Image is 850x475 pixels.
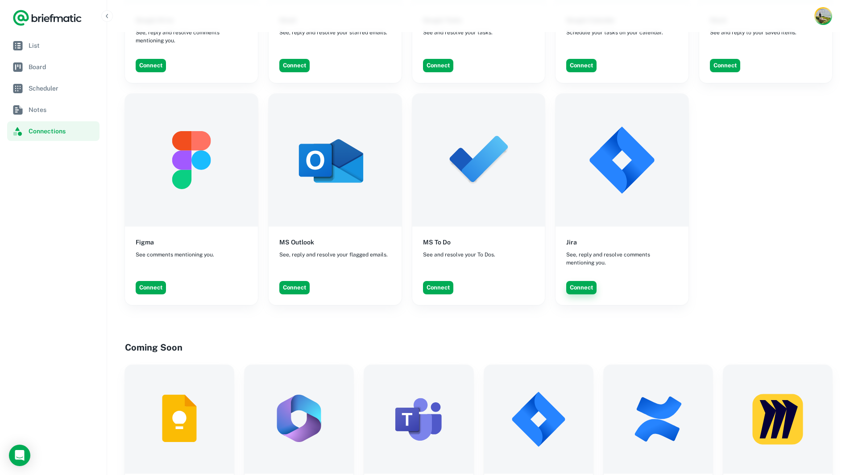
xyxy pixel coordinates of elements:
[136,251,214,259] span: See comments mentioning you.
[136,237,154,247] h6: Figma
[7,57,100,77] a: Board
[566,29,663,37] span: Schedule your tasks on your calendar.
[364,365,473,474] img: MS Teams
[423,251,495,259] span: See and resolve your To Dos.
[279,251,388,259] span: See, reply and resolve your flagged emails.
[279,59,310,72] button: Connect
[423,59,453,72] button: Connect
[245,365,353,474] img: MS 365
[566,251,678,267] span: See, reply and resolve comments mentioning you.
[29,62,96,72] span: Board
[269,94,402,227] img: MS Outlook
[710,59,740,72] button: Connect
[125,341,832,354] h4: Coming Soon
[7,121,100,141] a: Connections
[9,445,30,466] div: Open Intercom Messenger
[29,105,96,115] span: Notes
[7,36,100,55] a: List
[423,29,493,37] span: See and resolve your tasks.
[12,9,82,27] a: Logo
[484,365,593,474] img: Jira
[816,8,831,24] img: Karl Chaffey
[423,237,451,247] h6: MS To Do
[7,100,100,120] a: Notes
[723,365,832,474] img: Miro
[423,281,453,294] button: Connect
[412,94,545,227] img: MS To Do
[556,94,688,227] img: Jira
[7,78,100,98] a: Scheduler
[136,59,166,72] button: Connect
[279,281,310,294] button: Connect
[566,59,597,72] button: Connect
[814,7,832,25] button: Account button
[125,94,258,227] img: Figma
[710,29,796,37] span: See and reply to your saved items.
[29,83,96,93] span: Scheduler
[604,365,713,474] img: Confluence
[279,29,387,37] span: See, reply and resolve your starred emails.
[29,41,96,50] span: List
[566,237,577,247] h6: Jira
[125,365,234,474] img: Google Keep
[136,29,247,45] span: See, reply and resolve comments mentioning you.
[566,281,597,294] button: Connect
[279,237,314,247] h6: MS Outlook
[136,281,166,294] button: Connect
[29,126,96,136] span: Connections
